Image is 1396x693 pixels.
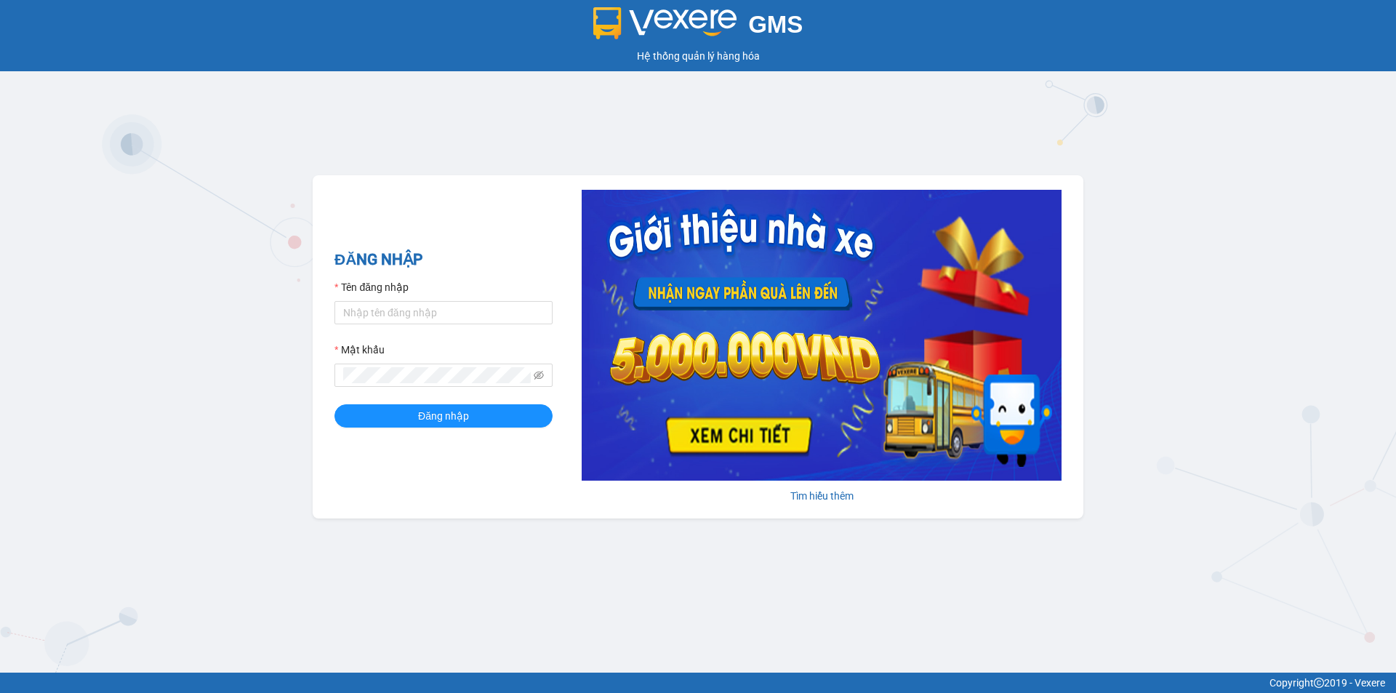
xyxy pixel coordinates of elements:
div: Tìm hiểu thêm [582,488,1062,504]
span: copyright [1314,678,1324,688]
div: Copyright 2019 - Vexere [11,675,1385,691]
button: Đăng nhập [334,404,553,428]
a: GMS [593,22,803,33]
div: Hệ thống quản lý hàng hóa [4,48,1392,64]
span: Đăng nhập [418,408,469,424]
img: logo 2 [593,7,737,39]
input: Mật khẩu [343,367,531,383]
span: GMS [748,11,803,38]
label: Mật khẩu [334,342,385,358]
label: Tên đăng nhập [334,279,409,295]
input: Tên đăng nhập [334,301,553,324]
span: eye-invisible [534,370,544,380]
h2: ĐĂNG NHẬP [334,248,553,272]
img: banner-0 [582,190,1062,481]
